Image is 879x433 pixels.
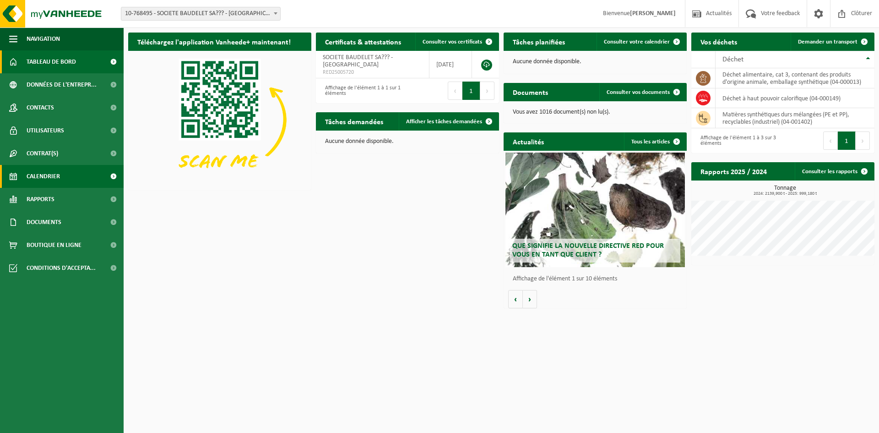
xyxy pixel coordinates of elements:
span: Données de l'entrepr... [27,73,97,96]
span: Boutique en ligne [27,234,81,257]
strong: [PERSON_NAME] [630,10,676,17]
h2: Actualités [504,132,553,150]
p: Affichage de l'élément 1 sur 10 éléments [513,276,682,282]
span: 2024: 2139,900 t - 2025: 999,180 t [696,192,874,196]
h2: Vos déchets [691,33,746,50]
button: Next [856,132,870,150]
button: 1 [838,132,856,150]
span: Demander un transport [798,39,857,45]
a: Consulter les rapports [795,162,874,181]
td: déchet alimentaire, cat 3, contenant des produits d'origine animale, emballage synthétique (04-00... [716,68,874,88]
span: RED25005720 [323,69,422,76]
a: Consulter vos documents [599,83,686,101]
div: Affichage de l'élément 1 à 1 sur 1 éléments [320,81,403,101]
div: Affichage de l'élément 1 à 3 sur 3 éléments [696,131,778,151]
span: Consulter vos certificats [423,39,482,45]
span: 10-768495 - SOCIETE BAUDELET SA??? - BLARINGHEM [121,7,280,20]
span: Contrat(s) [27,142,58,165]
span: Afficher les tâches demandées [406,119,482,125]
span: SOCIETE BAUDELET SA??? - [GEOGRAPHIC_DATA] [323,54,393,68]
span: Consulter votre calendrier [604,39,670,45]
h2: Rapports 2025 / 2024 [691,162,776,180]
h3: Tonnage [696,185,874,196]
span: Contacts [27,96,54,119]
span: Déchet [722,56,743,63]
h2: Certificats & attestations [316,33,410,50]
button: Previous [823,132,838,150]
a: Tous les articles [624,132,686,151]
span: Navigation [27,27,60,50]
p: Aucune donnée disponible. [513,59,678,65]
a: Afficher les tâches demandées [399,112,498,131]
td: [DATE] [429,51,472,78]
p: Aucune donnée disponible. [325,138,490,145]
button: Next [480,82,494,100]
a: Consulter vos certificats [415,33,498,51]
span: 10-768495 - SOCIETE BAUDELET SA??? - BLARINGHEM [121,7,281,21]
span: Tableau de bord [27,50,76,73]
span: Calendrier [27,165,60,188]
span: Conditions d'accepta... [27,257,96,280]
a: Demander un transport [791,33,874,51]
span: Que signifie la nouvelle directive RED pour vous en tant que client ? [512,242,664,258]
p: Vous avez 1016 document(s) non lu(s). [513,109,678,115]
a: Consulter votre calendrier [597,33,686,51]
button: Vorige [508,290,523,308]
span: Utilisateurs [27,119,64,142]
button: Volgende [523,290,537,308]
span: Documents [27,211,61,234]
a: Que signifie la nouvelle directive RED pour vous en tant que client ? [505,153,685,267]
td: déchet à haut pouvoir calorifique (04-000149) [716,88,874,108]
span: Consulter vos documents [607,89,670,95]
button: 1 [462,82,480,100]
h2: Tâches planifiées [504,33,574,50]
td: matières synthétiques durs mélangées (PE et PP), recyclables (industriel) (04-001402) [716,108,874,128]
button: Previous [448,82,462,100]
h2: Téléchargez l'application Vanheede+ maintenant! [128,33,300,50]
img: Download de VHEPlus App [128,51,311,188]
span: Rapports [27,188,54,211]
h2: Documents [504,83,557,101]
h2: Tâches demandées [316,112,392,130]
